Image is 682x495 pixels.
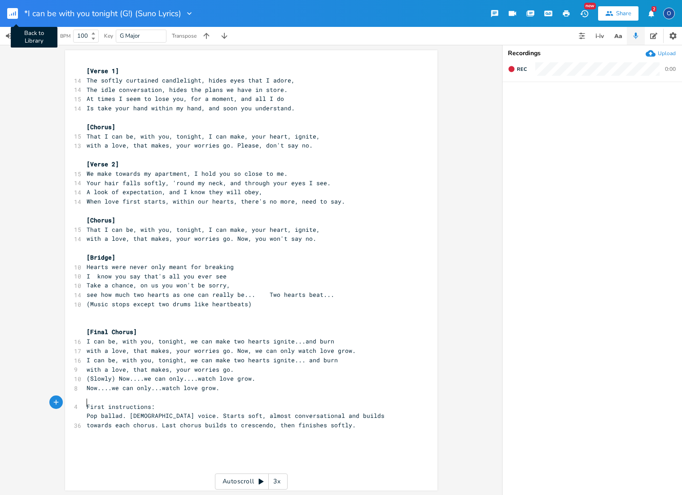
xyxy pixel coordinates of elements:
div: Old Kountry [663,8,675,19]
span: (Slowly) Now....we can only....watch love grow. [87,374,255,382]
span: Pop ballad. [DEMOGRAPHIC_DATA] voice. Starts soft, almost conversational and builds towards each ... [87,412,388,429]
button: Share [598,6,638,21]
div: BPM [60,34,70,39]
span: [Chorus] [87,123,115,131]
span: Now....we can only...watch love grow. [87,384,219,392]
span: I can be, with you, tonight, we can make two hearts ignite...and burn [87,337,334,345]
button: O [663,3,675,24]
span: Take a chance, on us you won't be sorry, [87,281,230,289]
span: Hearts were never only meant for breaking [87,263,241,271]
span: [Verse 1] [87,67,119,75]
span: Is take your hand within my hand, and soon you understand. [87,104,295,112]
span: [Final Chorus] [87,328,137,336]
span: with a love, that makes, your worries go. Please, don't say no. [87,141,313,149]
span: I know you say that's all you ever see [87,272,227,280]
div: Recordings [508,50,677,56]
span: see how much two hearts as one can really be... Two hearts beat... [87,291,334,299]
span: (Music stops except two drums like heartbeats) [87,300,252,308]
div: Upload [658,50,676,57]
span: At times I seem to lose you, for a moment, and all I do [87,95,284,103]
span: First instructions: [87,403,155,411]
span: When love first starts, within our hearts, there's no more, need to say. [87,197,345,205]
div: New [584,3,596,9]
div: 3x [269,473,285,490]
button: Back to Library [7,3,25,24]
span: Your hair falls softly, 'round my neck, and through your eyes I see. [87,179,331,187]
span: A look of expectation, and I know they will obey, [87,188,262,196]
button: Upload [646,48,676,58]
span: [Chorus] [87,216,115,224]
button: Rec [504,62,530,76]
span: Rec [517,66,527,73]
div: Share [616,9,631,17]
div: Key [104,33,113,39]
div: 2 [651,6,656,12]
span: That I can be, with you, tonight, I can make, your heart, ignite, [87,132,320,140]
button: New [575,5,593,22]
span: I can be, with you, tonight, we can make two hearts ignite... and burn [87,356,338,364]
span: with a love, that makes, your worries go. [87,365,234,373]
span: [Bridge] [87,253,115,261]
span: That I can be, with you, tonight, I can make, your heart, ignite, [87,226,320,234]
span: [Verse 2] [87,160,119,168]
div: Transpose [172,33,197,39]
span: with a love, that makes, your worries go. Now, we can only watch love grow. [87,347,356,355]
span: The idle conversation, hides the plans we have in store. [87,86,288,94]
span: The softly curtained candlelight, hides eyes that I adore, [87,76,295,84]
span: with a love, that makes, your worries go. Now, you won't say no. [87,234,316,243]
span: G Major [120,32,140,40]
span: We make towards my apartment, I hold you so close to me. [87,169,288,178]
div: Autoscroll [215,473,288,490]
div: 0:00 [665,66,676,72]
button: 2 [642,5,660,22]
span: *I can be with you tonight (G!) (Suno Lyrics) [24,9,181,17]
